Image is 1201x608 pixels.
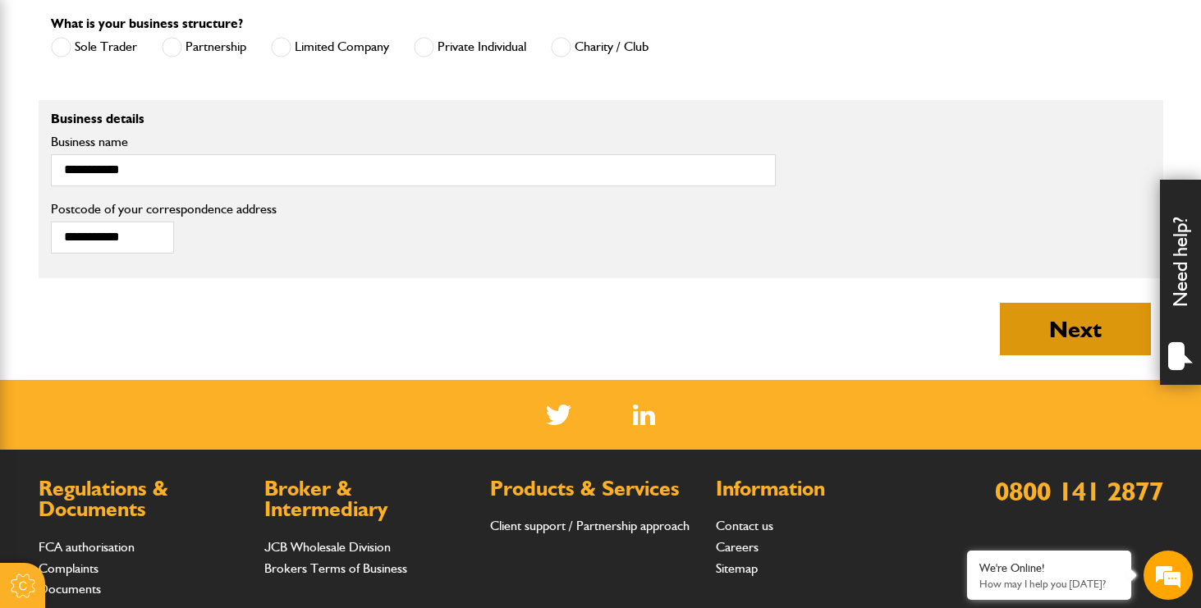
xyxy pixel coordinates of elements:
label: Postcode of your correspondence address [51,203,301,216]
a: Careers [716,539,759,555]
label: What is your business structure? [51,17,243,30]
a: Complaints [39,560,99,576]
a: 0800 141 2877 [995,475,1163,507]
a: FCA authorisation [39,539,135,555]
a: Contact us [716,518,773,533]
div: Need help? [1160,180,1201,385]
label: Sole Trader [51,37,137,57]
img: Linked In [633,405,655,425]
p: How may I help you today? [979,578,1119,590]
h2: Information [716,478,925,500]
div: We're Online! [979,561,1119,575]
label: Limited Company [271,37,389,57]
h2: Regulations & Documents [39,478,248,520]
button: Next [1000,303,1151,355]
label: Business name [51,135,776,149]
a: JCB Wholesale Division [264,539,391,555]
img: Twitter [546,405,571,425]
h2: Products & Services [490,478,699,500]
a: Documents [39,581,101,597]
h2: Broker & Intermediary [264,478,474,520]
label: Private Individual [414,37,526,57]
label: Charity / Club [551,37,649,57]
a: LinkedIn [633,405,655,425]
a: Sitemap [716,560,758,576]
label: Partnership [162,37,246,57]
p: Business details [51,112,776,126]
a: Client support / Partnership approach [490,518,690,533]
a: Brokers Terms of Business [264,560,407,576]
